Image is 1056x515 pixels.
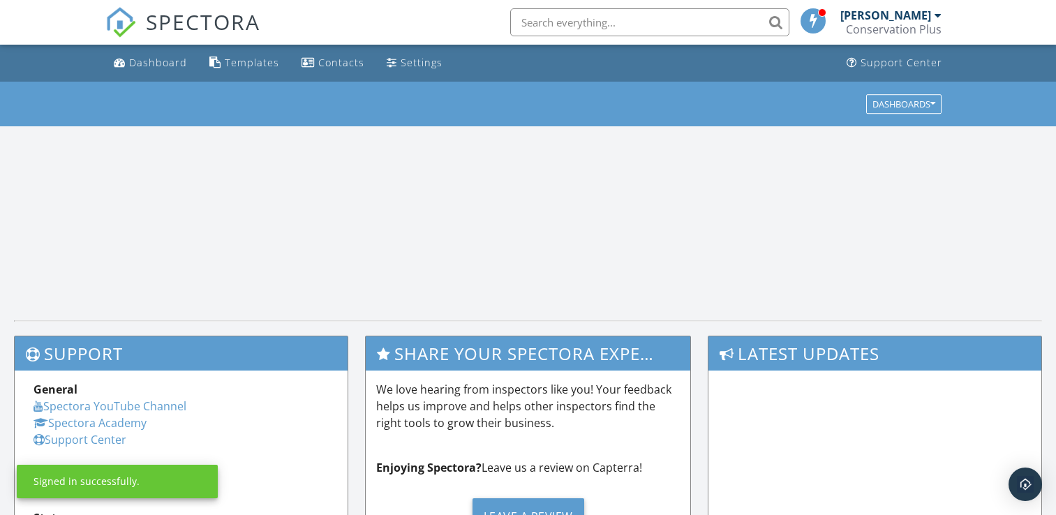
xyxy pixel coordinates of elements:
[225,56,279,69] div: Templates
[129,56,187,69] div: Dashboard
[204,50,285,76] a: Templates
[840,8,931,22] div: [PERSON_NAME]
[872,99,935,109] div: Dashboards
[1009,468,1042,501] div: Open Intercom Messenger
[34,398,186,414] a: Spectora YouTube Channel
[708,336,1041,371] h3: Latest Updates
[846,22,942,36] div: Conservation Plus
[105,19,260,48] a: SPECTORA
[34,432,126,447] a: Support Center
[866,94,942,114] button: Dashboards
[34,462,329,479] div: Ask the community
[376,381,680,431] p: We love hearing from inspectors like you! Your feedback helps us improve and helps other inspecto...
[146,7,260,36] span: SPECTORA
[15,336,348,371] h3: Support
[510,8,789,36] input: Search everything...
[108,50,193,76] a: Dashboard
[861,56,942,69] div: Support Center
[318,56,364,69] div: Contacts
[366,336,690,371] h3: Share Your Spectora Experience
[381,50,448,76] a: Settings
[841,50,948,76] a: Support Center
[34,382,77,397] strong: General
[376,460,482,475] strong: Enjoying Spectora?
[34,475,140,488] div: Signed in successfully.
[401,56,443,69] div: Settings
[296,50,370,76] a: Contacts
[105,7,136,38] img: The Best Home Inspection Software - Spectora
[34,415,147,431] a: Spectora Academy
[376,459,680,476] p: Leave us a review on Capterra!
